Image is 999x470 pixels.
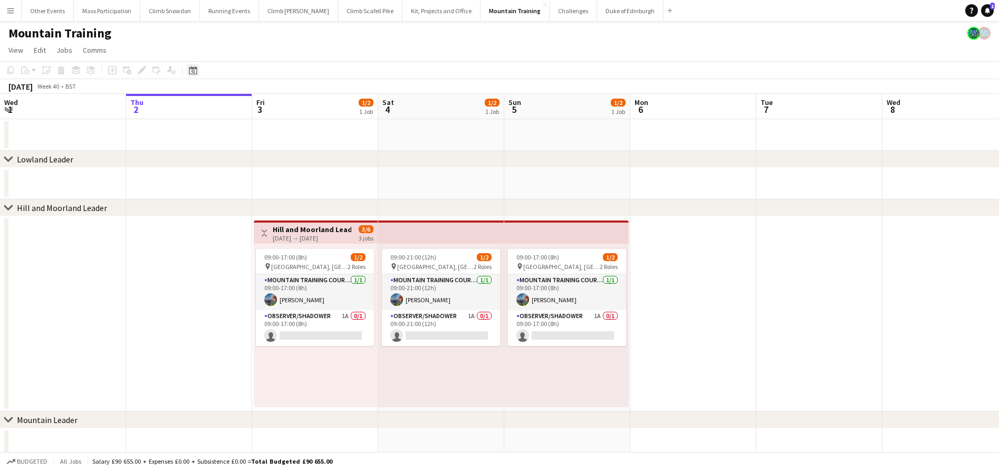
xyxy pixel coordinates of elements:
app-job-card: 09:00-17:00 (8h)1/2 [GEOGRAPHIC_DATA], [GEOGRAPHIC_DATA]2 RolesMountain Training Course Director1... [256,249,374,346]
span: 09:00-17:00 (8h) [264,253,307,261]
button: Climb [PERSON_NAME] [259,1,338,21]
div: Hill and Moorland Leader [17,203,107,213]
span: 6 [633,103,648,116]
button: Kit, Projects and Office [402,1,481,21]
app-card-role: Observer/Shadower1A0/109:00-17:00 (8h) [256,310,374,346]
app-user-avatar: Staff RAW Adventures [978,27,991,40]
div: 1 Job [485,108,499,116]
span: 1/2 [359,99,373,107]
span: 1/2 [611,99,626,107]
span: Total Budgeted £90 655.00 [251,457,332,465]
span: Thu [130,98,143,107]
span: Mon [635,98,648,107]
app-job-card: 09:00-21:00 (12h)1/2 [GEOGRAPHIC_DATA], [GEOGRAPHIC_DATA]2 RolesMountain Training Course Director... [382,249,500,346]
span: 1/2 [603,253,618,261]
span: 2 Roles [600,263,618,271]
div: Lowland Leader [17,154,73,165]
span: [GEOGRAPHIC_DATA], [GEOGRAPHIC_DATA] [523,263,600,271]
a: View [4,43,27,57]
button: Climb Scafell Pike [338,1,402,21]
span: Comms [83,45,107,55]
span: 1/2 [477,253,492,261]
span: [GEOGRAPHIC_DATA], [GEOGRAPHIC_DATA] [397,263,474,271]
button: Mass Participation [74,1,140,21]
a: 1 [981,4,994,17]
span: 3/6 [359,225,373,233]
div: 1 Job [611,108,625,116]
span: [GEOGRAPHIC_DATA], [GEOGRAPHIC_DATA] [271,263,348,271]
button: Climb Snowdon [140,1,200,21]
span: 2 Roles [348,263,366,271]
a: Comms [79,43,111,57]
span: Fri [256,98,265,107]
span: 1/2 [351,253,366,261]
span: 2 Roles [474,263,492,271]
div: Salary £90 655.00 + Expenses £0.00 + Subsistence £0.00 = [92,457,332,465]
app-card-role: Observer/Shadower1A0/109:00-17:00 (8h) [508,310,626,346]
span: 1/2 [485,99,499,107]
button: Duke of Edinburgh [597,1,664,21]
app-card-role: Observer/Shadower1A0/109:00-21:00 (12h) [382,310,500,346]
app-card-role: Mountain Training Course Director1/109:00-21:00 (12h)[PERSON_NAME] [382,274,500,310]
span: 09:00-21:00 (12h) [390,253,436,261]
button: Challenges [550,1,597,21]
div: Mountain Leader [17,415,78,425]
span: Jobs [56,45,72,55]
app-user-avatar: Staff RAW Adventures [967,27,980,40]
span: Sun [508,98,521,107]
app-card-role: Mountain Training Course Director1/109:00-17:00 (8h)[PERSON_NAME] [256,274,374,310]
span: All jobs [58,457,83,465]
span: 2 [129,103,143,116]
span: 8 [885,103,900,116]
h3: Hill and Moorland Leader Training - T25Q4MT-8780 [273,225,351,234]
span: 4 [381,103,394,116]
span: Tue [761,98,773,107]
app-card-role: Mountain Training Course Director1/109:00-17:00 (8h)[PERSON_NAME] [508,274,626,310]
a: Edit [30,43,50,57]
app-job-card: 09:00-17:00 (8h)1/2 [GEOGRAPHIC_DATA], [GEOGRAPHIC_DATA]2 RolesMountain Training Course Director1... [508,249,626,346]
button: Other Events [22,1,74,21]
span: 09:00-17:00 (8h) [516,253,559,261]
div: [DATE] [8,81,33,92]
div: 1 Job [359,108,373,116]
button: Budgeted [5,456,49,467]
span: View [8,45,23,55]
span: Week 40 [35,82,61,90]
div: BST [65,82,76,90]
span: Wed [887,98,900,107]
span: Wed [4,98,18,107]
button: Running Events [200,1,259,21]
button: Mountain Training [481,1,550,21]
a: Jobs [52,43,76,57]
span: 5 [507,103,521,116]
div: [DATE] → [DATE] [273,234,351,242]
span: Sat [382,98,394,107]
span: 7 [759,103,773,116]
span: 1 [3,103,18,116]
span: Edit [34,45,46,55]
div: 3 jobs [359,233,373,242]
span: Budgeted [17,458,47,465]
h1: Mountain Training [8,25,111,41]
span: 1 [990,3,995,9]
span: 3 [255,103,265,116]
